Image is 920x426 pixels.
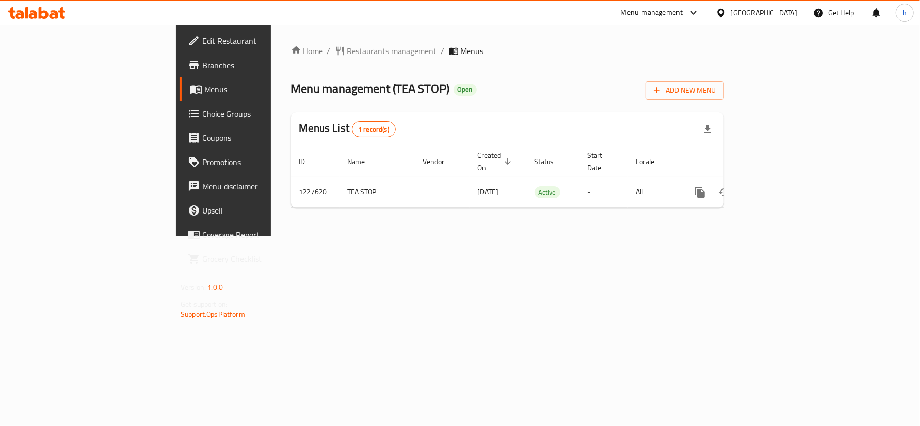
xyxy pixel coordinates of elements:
[180,101,329,126] a: Choice Groups
[202,108,321,120] span: Choice Groups
[181,281,206,294] span: Version:
[299,155,318,168] span: ID
[712,180,737,204] button: Change Status
[478,185,499,198] span: [DATE]
[731,7,797,18] div: [GEOGRAPHIC_DATA]
[181,308,245,321] a: Support.OpsPlatform
[180,77,329,101] a: Menus
[299,121,396,137] h2: Menus List
[352,121,396,137] div: Total records count
[291,146,793,208] table: enhanced table
[202,59,321,71] span: Branches
[207,281,223,294] span: 1.0.0
[535,187,560,198] span: Active
[579,177,628,207] td: -
[202,229,321,241] span: Coverage Report
[478,149,514,174] span: Created On
[204,83,321,95] span: Menus
[454,85,477,94] span: Open
[202,132,321,144] span: Coupons
[423,155,458,168] span: Vendor
[291,77,450,100] span: Menu management ( TEA STOP )
[180,247,329,271] a: Grocery Checklist
[202,35,321,47] span: Edit Restaurant
[628,177,680,207] td: All
[347,45,437,57] span: Restaurants management
[636,155,668,168] span: Locale
[348,155,378,168] span: Name
[696,117,720,141] div: Export file
[180,174,329,198] a: Menu disclaimer
[202,180,321,192] span: Menu disclaimer
[180,53,329,77] a: Branches
[180,126,329,150] a: Coupons
[441,45,445,57] li: /
[202,253,321,265] span: Grocery Checklist
[181,298,227,311] span: Get support on:
[621,7,683,19] div: Menu-management
[180,150,329,174] a: Promotions
[461,45,484,57] span: Menus
[654,84,716,97] span: Add New Menu
[903,7,907,18] span: h
[340,177,415,207] td: TEA STOP
[535,155,567,168] span: Status
[291,45,724,57] nav: breadcrumb
[588,149,616,174] span: Start Date
[202,156,321,168] span: Promotions
[352,125,395,134] span: 1 record(s)
[180,198,329,223] a: Upsell
[688,180,712,204] button: more
[454,84,477,96] div: Open
[180,223,329,247] a: Coverage Report
[180,29,329,53] a: Edit Restaurant
[680,146,793,177] th: Actions
[646,81,724,100] button: Add New Menu
[335,45,437,57] a: Restaurants management
[535,186,560,198] div: Active
[202,204,321,217] span: Upsell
